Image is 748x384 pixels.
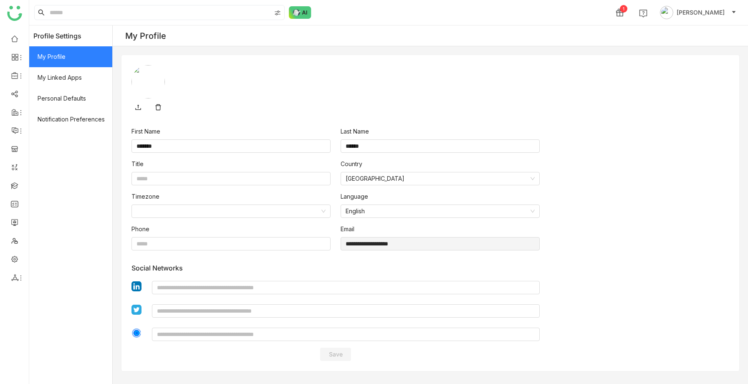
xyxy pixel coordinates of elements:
[7,6,22,21] img: logo
[29,67,112,88] span: My Linked Apps
[658,6,738,19] button: [PERSON_NAME]
[341,159,362,169] label: Country
[289,6,311,19] img: ask-buddy-normal.svg
[341,225,354,234] label: Email
[346,172,535,185] nz-select-item: United States
[131,127,160,136] label: First Name
[29,46,112,67] span: My Profile
[131,305,142,315] img: twitter1.svg
[131,65,165,99] img: 684a9b3fde261c4b36a3d19f
[29,25,112,46] header: Profile Settings
[131,264,183,272] label: Social Networks
[346,205,535,217] nz-select-item: English
[620,5,627,13] div: 1
[677,8,725,17] span: [PERSON_NAME]
[341,127,369,136] label: Last Name
[131,281,142,291] img: linkedin1.svg
[125,31,166,41] div: My Profile
[639,9,647,18] img: help.svg
[131,225,149,234] label: Phone
[274,10,281,16] img: search-type.svg
[341,192,368,201] label: Language
[131,328,142,338] img: calendly.svg
[131,192,159,201] label: Timezone
[320,348,351,361] button: Save
[660,6,673,19] img: avatar
[29,88,112,109] span: Personal Defaults
[131,159,144,169] label: Title
[29,109,112,130] span: Notification Preferences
